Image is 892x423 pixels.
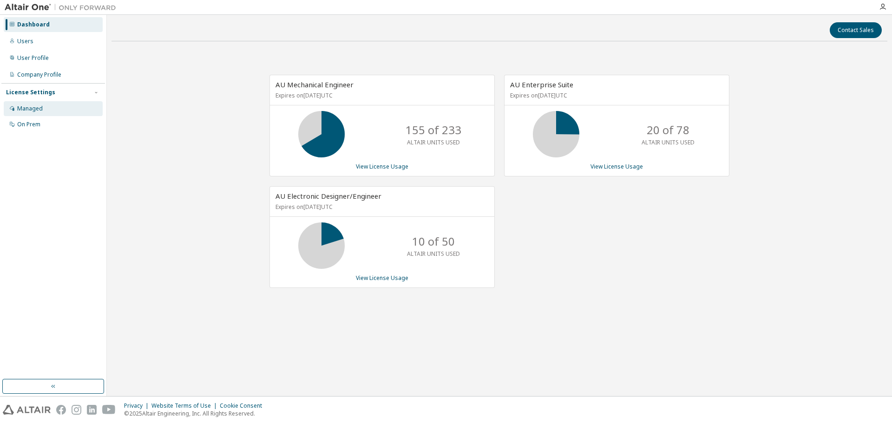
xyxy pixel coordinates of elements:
[17,38,33,45] div: Users
[830,22,882,38] button: Contact Sales
[407,250,460,258] p: ALTAIR UNITS USED
[124,402,151,410] div: Privacy
[6,89,55,96] div: License Settings
[124,410,268,417] p: © 2025 Altair Engineering, Inc. All Rights Reserved.
[356,274,408,282] a: View License Usage
[407,138,460,146] p: ALTAIR UNITS USED
[642,138,695,146] p: ALTAIR UNITS USED
[87,405,97,415] img: linkedin.svg
[356,163,408,170] a: View License Usage
[72,405,81,415] img: instagram.svg
[590,163,643,170] a: View License Usage
[3,405,51,415] img: altair_logo.svg
[647,122,689,138] p: 20 of 78
[102,405,116,415] img: youtube.svg
[151,402,220,410] div: Website Terms of Use
[17,54,49,62] div: User Profile
[17,71,61,78] div: Company Profile
[56,405,66,415] img: facebook.svg
[17,121,40,128] div: On Prem
[412,234,455,249] p: 10 of 50
[275,91,486,99] p: Expires on [DATE] UTC
[510,91,721,99] p: Expires on [DATE] UTC
[17,105,43,112] div: Managed
[275,203,486,211] p: Expires on [DATE] UTC
[510,80,573,89] span: AU Enterprise Suite
[406,122,461,138] p: 155 of 233
[220,402,268,410] div: Cookie Consent
[5,3,121,12] img: Altair One
[17,21,50,28] div: Dashboard
[275,80,354,89] span: AU Mechanical Engineer
[275,191,381,201] span: AU Electronic Designer/Engineer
